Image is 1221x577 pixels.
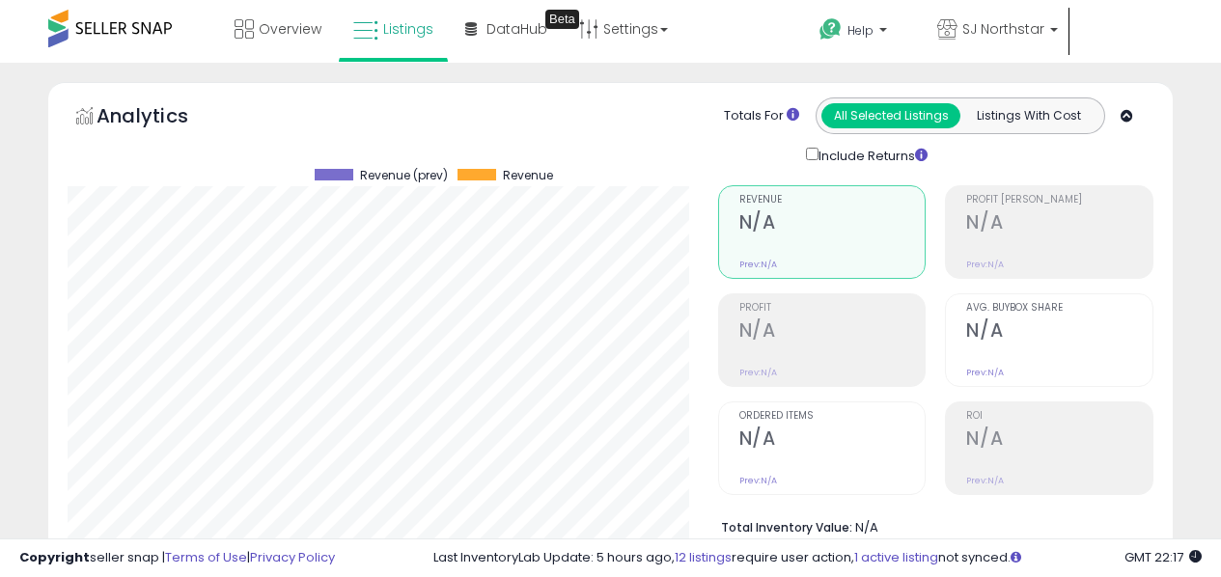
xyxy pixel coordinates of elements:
span: 2025-09-14 22:17 GMT [1124,548,1202,566]
a: Privacy Policy [250,548,335,566]
a: Help [804,3,920,63]
span: Listings [383,19,433,39]
small: Prev: N/A [739,259,777,270]
button: Listings With Cost [959,103,1098,128]
span: Revenue (prev) [360,169,448,182]
h2: N/A [739,319,926,345]
div: Totals For [724,107,799,125]
h2: N/A [739,211,926,237]
h2: N/A [966,319,1152,345]
a: 1 active listing [854,548,938,566]
a: 12 listings [675,548,732,566]
span: Ordered Items [739,411,926,422]
h2: N/A [966,427,1152,453]
span: Revenue [503,169,553,182]
span: ROI [966,411,1152,422]
b: Total Inventory Value: [721,519,852,536]
small: Prev: N/A [739,475,777,486]
span: SJ Northstar [962,19,1044,39]
a: Terms of Use [165,548,247,566]
h2: N/A [966,211,1152,237]
div: seller snap | | [19,549,335,567]
small: Prev: N/A [739,367,777,378]
button: All Selected Listings [821,103,960,128]
h2: N/A [739,427,926,453]
span: Avg. Buybox Share [966,303,1152,314]
div: Include Returns [791,144,951,166]
h5: Analytics [97,102,226,134]
li: N/A [721,514,1139,537]
div: Last InventoryLab Update: 5 hours ago, require user action, not synced. [433,549,1202,567]
strong: Copyright [19,548,90,566]
small: Prev: N/A [966,367,1004,378]
i: Get Help [819,17,843,41]
small: Prev: N/A [966,259,1004,270]
span: Profit [PERSON_NAME] [966,195,1152,206]
small: Prev: N/A [966,475,1004,486]
span: DataHub [486,19,547,39]
span: Help [847,22,874,39]
span: Revenue [739,195,926,206]
span: Overview [259,19,321,39]
div: Tooltip anchor [545,10,579,29]
span: Profit [739,303,926,314]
